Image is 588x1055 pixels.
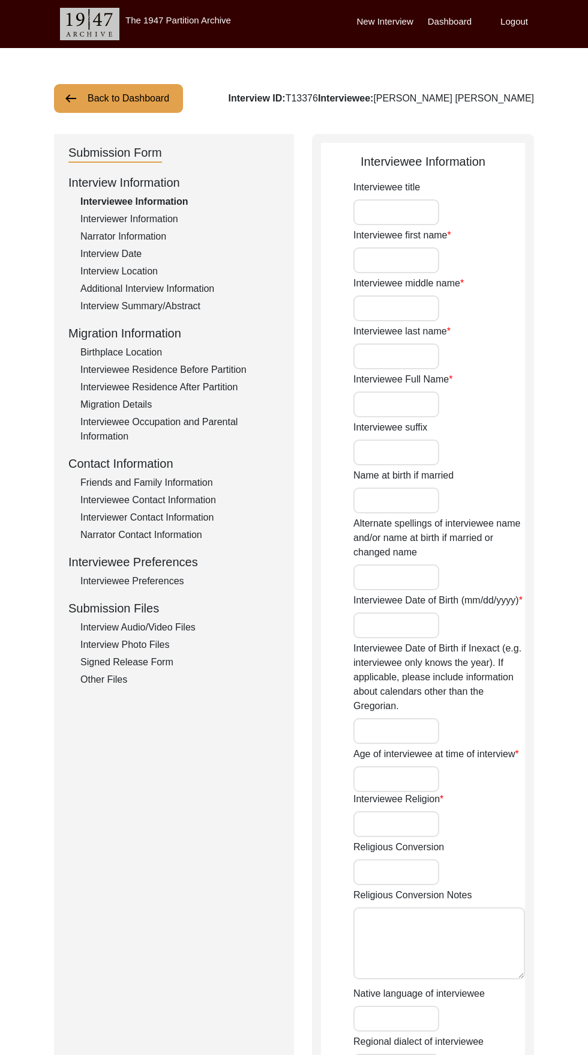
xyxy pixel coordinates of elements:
[353,324,451,339] label: Interviewee last name
[80,415,280,444] div: Interviewee Occupation and Parental Information
[353,792,443,806] label: Interviewee Religion
[353,593,523,608] label: Interviewee Date of Birth (mm/dd/yyyy)
[353,420,427,435] label: Interviewee suffix
[80,212,280,226] div: Interviewer Information
[353,641,525,713] label: Interviewee Date of Birth if Inexact (e.g. interviewee only knows the year). If applicable, pleas...
[321,153,525,171] div: Interviewee Information
[80,673,280,687] div: Other Files
[500,15,528,29] label: Logout
[68,174,280,192] div: Interview Information
[80,528,280,542] div: Narrator Contact Information
[80,510,280,525] div: Interviewer Contact Information
[80,299,280,313] div: Interview Summary/Abstract
[125,15,231,25] label: The 1947 Partition Archive
[80,282,280,296] div: Additional Interview Information
[54,84,183,113] button: Back to Dashboard
[68,599,280,617] div: Submission Files
[68,455,280,473] div: Contact Information
[80,476,280,490] div: Friends and Family Information
[353,180,420,195] label: Interviewee title
[80,574,280,588] div: Interviewee Preferences
[80,247,280,261] div: Interview Date
[80,380,280,394] div: Interviewee Residence After Partition
[80,345,280,360] div: Birthplace Location
[353,516,525,560] label: Alternate spellings of interviewee name and/or name at birth if married or changed name
[68,553,280,571] div: Interviewee Preferences
[353,228,451,243] label: Interviewee first name
[228,91,534,106] div: T13376 [PERSON_NAME] [PERSON_NAME]
[228,93,285,103] b: Interview ID:
[353,888,472,902] label: Religious Conversion Notes
[353,276,464,291] label: Interviewee middle name
[80,620,280,635] div: Interview Audio/Video Files
[68,144,162,163] div: Submission Form
[80,195,280,209] div: Interviewee Information
[80,638,280,652] div: Interview Photo Files
[428,15,472,29] label: Dashboard
[353,747,519,761] label: Age of interviewee at time of interview
[318,93,373,103] b: Interviewee:
[353,468,454,483] label: Name at birth if married
[353,372,452,387] label: Interviewee Full Name
[60,8,119,40] img: header-logo.png
[80,398,280,412] div: Migration Details
[80,363,280,377] div: Interviewee Residence Before Partition
[80,264,280,279] div: Interview Location
[353,840,444,854] label: Religious Conversion
[80,655,280,670] div: Signed Release Form
[357,15,413,29] label: New Interview
[80,493,280,507] div: Interviewee Contact Information
[353,1035,484,1049] label: Regional dialect of interviewee
[353,987,485,1001] label: Native language of interviewee
[68,324,280,342] div: Migration Information
[80,229,280,244] div: Narrator Information
[64,91,78,106] img: arrow-left.png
